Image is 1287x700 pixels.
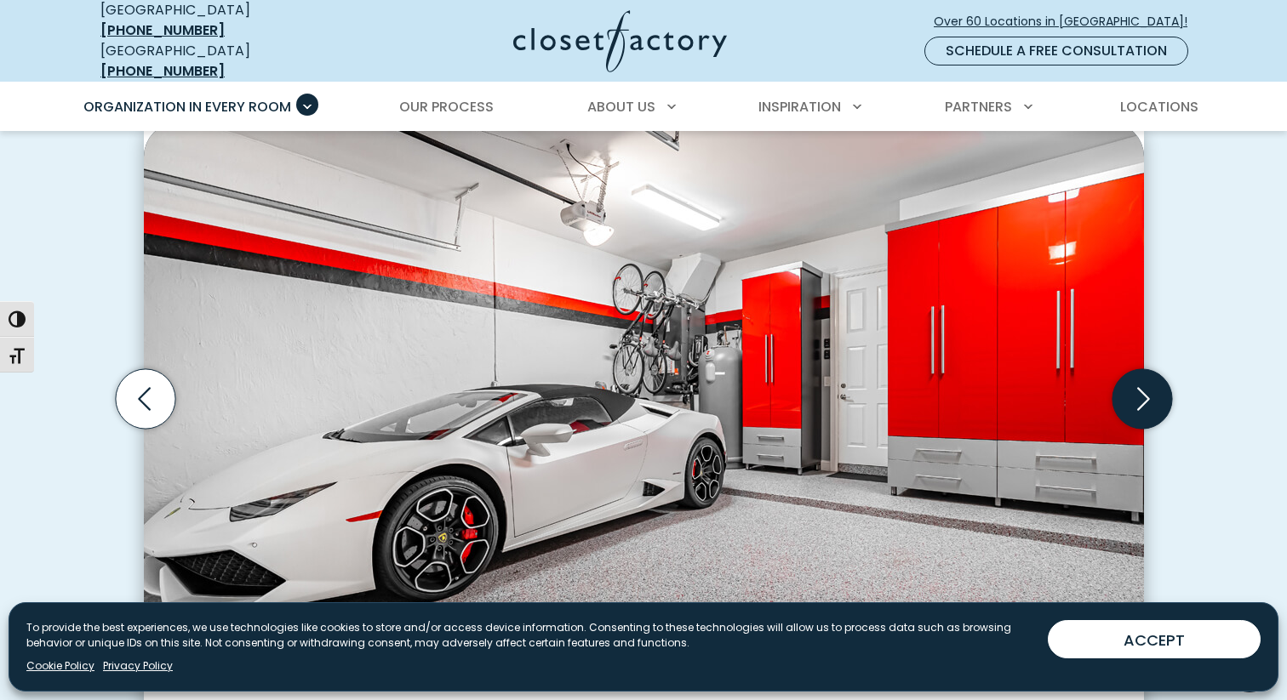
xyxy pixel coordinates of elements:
[587,97,655,117] span: About Us
[945,97,1012,117] span: Partners
[513,10,727,72] img: Closet Factory Logo
[103,658,173,674] a: Privacy Policy
[1048,620,1261,658] button: ACCEPT
[109,362,182,435] button: Previous slide
[83,97,291,117] span: Organization in Every Room
[1106,362,1179,435] button: Next slide
[100,41,347,82] div: [GEOGRAPHIC_DATA]
[144,122,1144,646] img: Luxury sports garage with high-gloss red cabinetry, gray base drawers, and vertical bike racks
[71,83,1215,131] nav: Primary Menu
[1120,97,1198,117] span: Locations
[924,37,1188,65] a: Schedule a Free Consultation
[100,61,225,81] a: [PHONE_NUMBER]
[934,13,1201,31] span: Over 60 Locations in [GEOGRAPHIC_DATA]!
[399,97,494,117] span: Our Process
[100,20,225,40] a: [PHONE_NUMBER]
[758,97,841,117] span: Inspiration
[26,658,94,674] a: Cookie Policy
[933,7,1202,37] a: Over 60 Locations in [GEOGRAPHIC_DATA]!
[26,620,1034,651] p: To provide the best experiences, we use technologies like cookies to store and/or access device i...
